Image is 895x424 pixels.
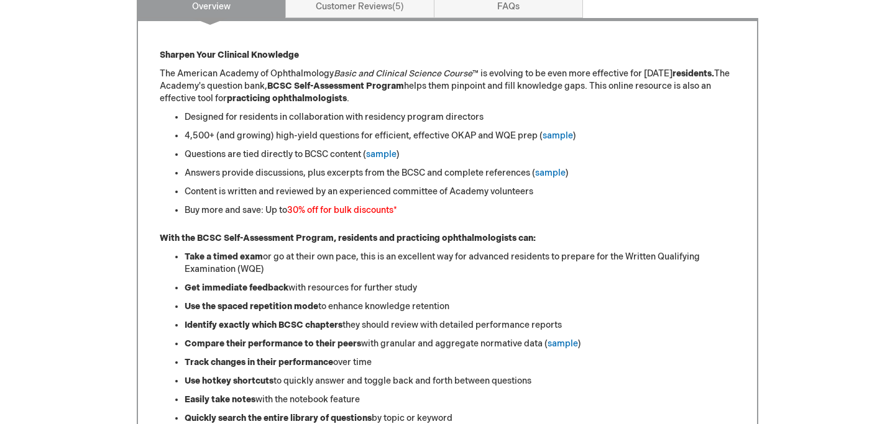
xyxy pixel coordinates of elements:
strong: Easily take notes [185,394,255,405]
font: 30% off for bulk discounts [287,205,393,215]
strong: Quickly search the entire library of questions [185,413,372,423]
a: sample [535,168,566,178]
p: The American Academy of Ophthalmology ™ is evolving to be even more effective for [DATE] The Acad... [160,68,735,105]
strong: With the BCSC Self-Assessment Program, residents and practicing ophthalmologists can: [160,233,536,243]
li: Answers provide discussions, plus excerpts from the BCSC and complete references ( ) [185,167,735,179]
strong: BCSC Self-Assessment Program [267,81,404,91]
strong: Take a timed exam [185,251,263,262]
li: they should review with detailed performance reports [185,319,735,332]
strong: Track changes in their performance [185,357,333,368]
a: sample [543,130,573,141]
span: 5 [392,1,404,12]
strong: Use the spaced repetition mode [185,301,318,312]
li: over time [185,356,735,369]
li: Questions are tied directly to BCSC content ( ) [185,148,735,161]
li: or go at their own pace, this is an excellent way for advanced residents to prepare for the Writt... [185,251,735,276]
li: with resources for further study [185,282,735,294]
li: 4,500+ (and growing) high-yield questions for efficient, effective OKAP and WQE prep ( ) [185,130,735,142]
strong: Use hotkey shortcuts [185,376,273,386]
a: sample [366,149,397,160]
strong: Identify exactly which BCSC chapters [185,320,342,330]
li: with granular and aggregate normative data ( ) [185,338,735,350]
strong: Sharpen Your Clinical Knowledge [160,50,299,60]
li: Content is written and reviewed by an experienced committee of Academy volunteers [185,186,735,198]
a: sample [548,338,578,349]
strong: Compare their performance to their peers [185,338,361,349]
li: to enhance knowledge retention [185,300,735,313]
strong: practicing ophthalmologists [227,93,347,104]
strong: residents. [672,68,714,79]
li: Buy more and save: Up to [185,204,735,217]
li: to quickly answer and toggle back and forth between questions [185,375,735,387]
li: Designed for residents in collaboration with residency program directors [185,111,735,124]
strong: Get immediate feedback [185,282,288,293]
li: with the notebook feature [185,394,735,406]
em: Basic and Clinical Science Course [334,68,472,79]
